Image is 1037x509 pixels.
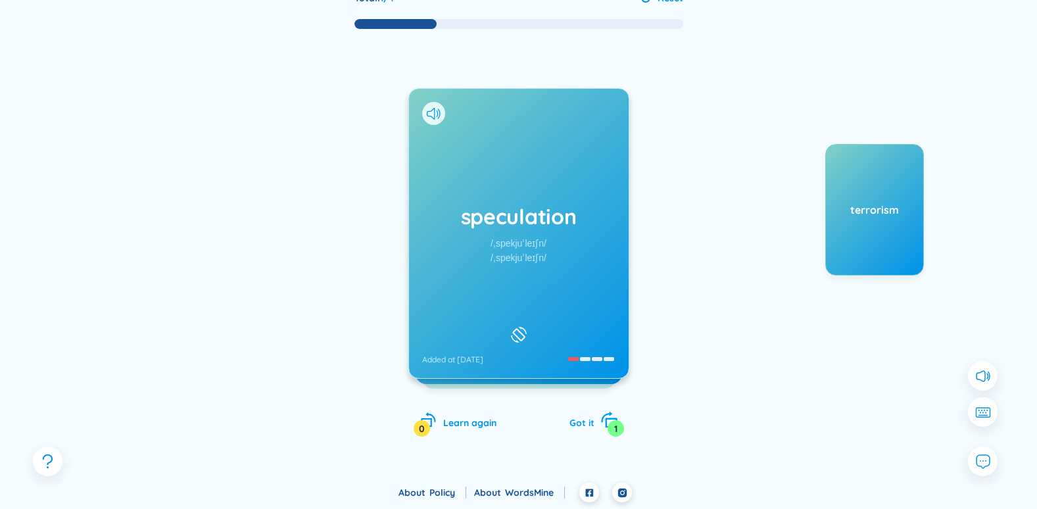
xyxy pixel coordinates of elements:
[422,202,615,231] h1: speculation
[474,485,565,500] div: About
[414,420,430,437] div: 0
[608,420,624,437] div: 1
[420,412,437,428] span: rotate-left
[600,411,618,429] span: rotate-right
[429,487,466,498] a: Policy
[422,354,483,365] div: Added at [DATE]
[398,485,466,500] div: About
[491,236,546,251] div: /ˌspekjuˈleɪʃn/
[39,453,56,470] span: question
[443,417,496,429] span: Learn again
[505,487,565,498] a: WordsMine
[33,447,62,476] button: question
[826,203,923,217] div: terrorism
[569,417,594,429] span: Got it
[491,251,546,265] div: /ˌspekjuˈleɪʃn/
